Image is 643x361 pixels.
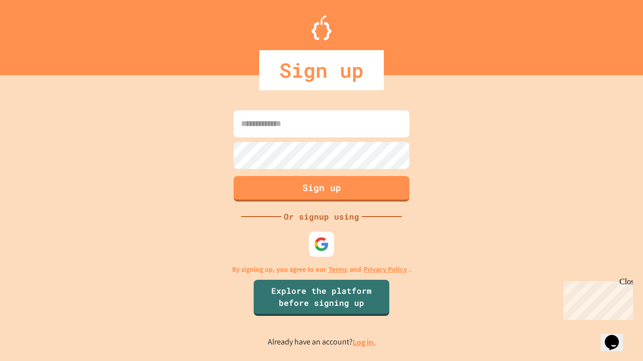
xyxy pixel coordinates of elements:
[268,336,376,348] p: Already have an account?
[232,264,411,275] p: By signing up, you agree to our and .
[329,264,347,275] a: Terms
[234,176,409,202] button: Sign up
[254,280,389,316] a: Explore the platform before signing up
[601,321,633,351] iframe: chat widget
[311,15,332,40] img: Logo.svg
[314,237,329,252] img: google-icon.svg
[4,4,69,64] div: Chat with us now!Close
[281,211,362,223] div: Or signup using
[353,337,376,347] a: Log in.
[560,277,633,320] iframe: chat widget
[364,264,407,275] a: Privacy Policy
[259,50,384,90] div: Sign up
